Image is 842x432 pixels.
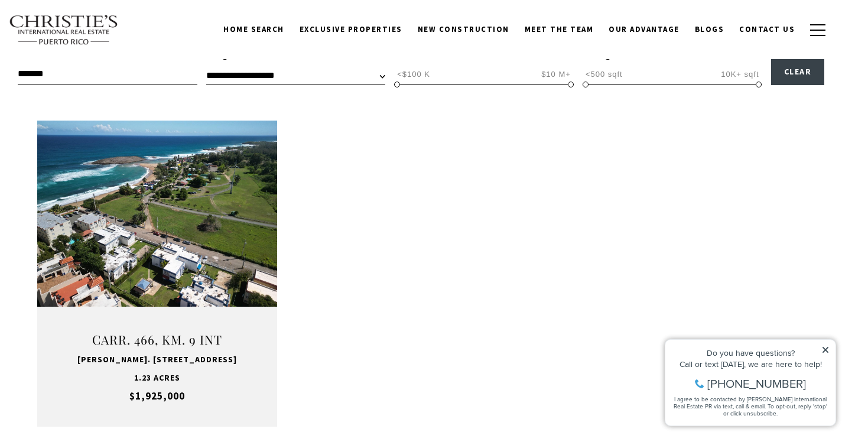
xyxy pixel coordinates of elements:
a: Meet the Team [517,18,602,41]
span: Exclusive Properties [300,24,402,34]
span: <500 sqft [583,69,626,80]
a: Exclusive Properties [292,18,410,41]
button: Clear [771,58,825,85]
span: I agree to be contacted by [PERSON_NAME] International Real Estate PR via text, call & email. To ... [15,73,168,95]
img: Christie's International Real Estate text transparent background [9,15,119,46]
a: Blogs [687,18,732,41]
button: button [802,13,833,47]
span: New Construction [418,24,509,34]
span: Contact Us [739,24,795,34]
span: <$100 K [394,69,433,80]
span: Blogs [695,24,724,34]
div: Call or text [DATE], we are here to help! [12,38,171,46]
span: [PHONE_NUMBER] [48,56,147,67]
span: 10K+ sqft [718,69,762,80]
span: Our Advantage [609,24,680,34]
div: Do you have questions? [12,27,171,35]
a: Home Search [216,18,292,41]
a: New Construction [410,18,517,41]
a: Our Advantage [601,18,687,41]
span: $10 M+ [538,69,574,80]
